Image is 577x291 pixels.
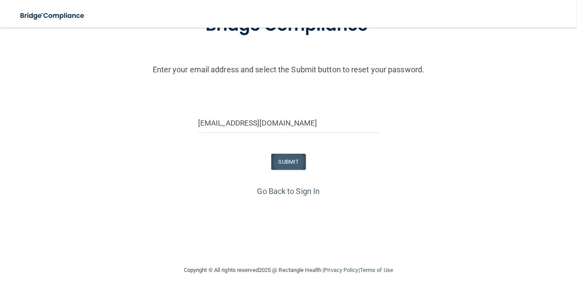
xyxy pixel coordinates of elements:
div: Copyright © All rights reserved 2025 @ Rectangle Health | | [131,256,446,284]
button: SUBMIT [271,154,306,170]
a: Terms of Use [360,267,393,273]
a: Privacy Policy [324,267,358,273]
a: Go Back to Sign In [257,187,320,196]
input: Email [198,113,379,133]
img: bridge_compliance_login_screen.278c3ca4.svg [13,7,93,25]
